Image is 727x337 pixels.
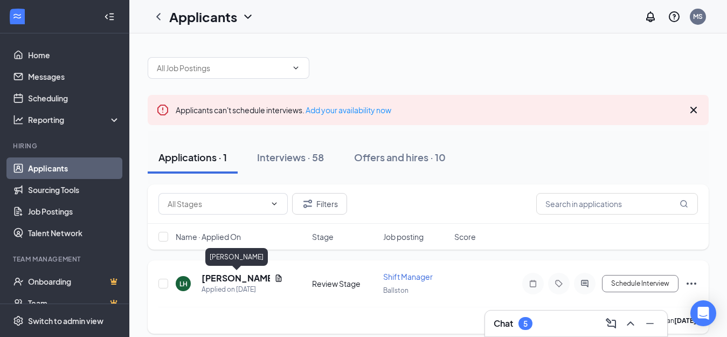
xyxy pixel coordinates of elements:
button: ComposeMessage [603,315,620,332]
svg: ActiveChat [578,279,591,288]
a: TeamCrown [28,292,120,314]
svg: Analysis [13,114,24,125]
a: Home [28,44,120,66]
svg: Tag [552,279,565,288]
div: LH [179,279,188,288]
svg: Collapse [104,11,115,22]
svg: ChevronLeft [152,10,165,23]
span: Stage [312,231,334,242]
a: Add your availability now [306,105,391,115]
h1: Applicants [169,8,237,26]
span: Name · Applied On [176,231,241,242]
svg: Document [274,274,283,283]
b: [DATE] [674,317,696,325]
span: Applicants can't schedule interviews. [176,105,391,115]
div: Applications · 1 [158,150,227,164]
svg: ChevronUp [624,317,637,330]
div: 5 [523,319,528,328]
a: Scheduling [28,87,120,109]
input: Search in applications [536,193,698,215]
h5: [PERSON_NAME] [202,272,270,284]
div: Offers and hires · 10 [354,150,446,164]
div: Reporting [28,114,121,125]
a: Talent Network [28,222,120,244]
div: Team Management [13,255,118,264]
a: Sourcing Tools [28,179,120,201]
div: Open Intercom Messenger [690,300,716,326]
div: Review Stage [312,278,377,289]
svg: Minimize [643,317,656,330]
button: Filter Filters [292,193,347,215]
div: Interviews · 58 [257,150,324,164]
input: All Stages [168,198,266,210]
span: Job posting [383,231,424,242]
svg: Notifications [644,10,657,23]
svg: Cross [687,104,700,116]
a: OnboardingCrown [28,271,120,292]
svg: ChevronDown [270,200,279,208]
div: [PERSON_NAME] [205,248,268,266]
button: Schedule Interview [602,275,678,292]
div: Applied on [DATE] [202,284,283,295]
svg: Ellipses [685,277,698,290]
svg: WorkstreamLogo [12,11,23,22]
svg: Filter [301,197,314,210]
a: Messages [28,66,120,87]
svg: Settings [13,315,24,326]
a: Job Postings [28,201,120,222]
svg: ComposeMessage [605,317,618,330]
span: Ballston [383,286,408,294]
svg: ChevronDown [292,64,300,72]
button: ChevronUp [622,315,639,332]
h3: Chat [494,318,513,329]
div: Hiring [13,141,118,150]
div: Switch to admin view [28,315,103,326]
svg: Note [527,279,539,288]
span: Shift Manager [383,272,433,281]
svg: QuestionInfo [668,10,681,23]
input: All Job Postings [157,62,287,74]
span: Score [454,231,476,242]
div: MS [693,12,703,21]
a: Applicants [28,157,120,179]
button: Minimize [641,315,659,332]
svg: MagnifyingGlass [680,200,688,208]
svg: ChevronDown [241,10,254,23]
svg: Error [156,104,169,116]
